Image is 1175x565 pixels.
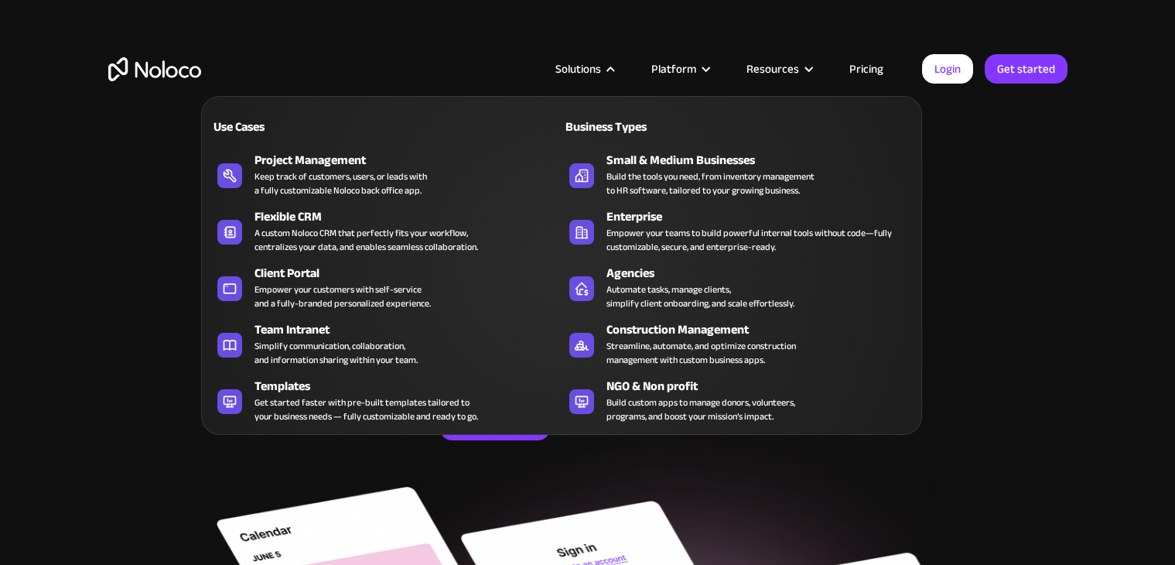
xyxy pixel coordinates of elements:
[210,204,562,257] a: Flexible CRMA custom Noloco CRM that perfectly fits your workflow,centralizes your data, and enab...
[201,74,922,435] nav: Solutions
[922,54,973,84] a: Login
[536,59,632,79] div: Solutions
[254,264,569,282] div: Client Portal
[606,339,796,367] div: Streamline, automate, and optimize construction management with custom business apps.
[210,261,562,313] a: Client PortalEmpower your customers with self-serviceand a fully-branded personalized experience.
[108,159,1067,283] h2: Business Apps for Teams
[985,54,1067,84] a: Get started
[562,317,914,370] a: Construction ManagementStreamline, automate, and optimize constructionmanagement with custom busi...
[555,59,601,79] div: Solutions
[562,108,914,144] a: Business Types
[254,339,418,367] div: Simplify communication, collaboration, and information sharing within your team.
[632,59,727,79] div: Platform
[606,226,906,254] div: Empower your teams to build powerful internal tools without code—fully customizable, secure, and ...
[830,59,903,79] a: Pricing
[210,148,562,200] a: Project ManagementKeep track of customers, users, or leads witha fully customizable Noloco back o...
[210,374,562,426] a: TemplatesGet started faster with pre-built templates tailored toyour business needs — fully custo...
[562,118,731,136] div: Business Types
[651,59,696,79] div: Platform
[562,261,914,313] a: AgenciesAutomate tasks, manage clients,simplify client onboarding, and scale effortlessly.
[606,264,921,282] div: Agencies
[606,320,921,339] div: Construction Management
[210,118,379,136] div: Use Cases
[606,282,794,310] div: Automate tasks, manage clients, simplify client onboarding, and scale effortlessly.
[254,151,569,169] div: Project Management
[727,59,830,79] div: Resources
[562,204,914,257] a: EnterpriseEmpower your teams to build powerful internal tools without code—fully customizable, se...
[746,59,799,79] div: Resources
[254,395,478,423] div: Get started faster with pre-built templates tailored to your business needs — fully customizable ...
[108,57,201,81] a: home
[210,108,562,144] a: Use Cases
[254,282,431,310] div: Empower your customers with self-service and a fully-branded personalized experience.
[606,377,921,395] div: NGO & Non profit
[254,320,569,339] div: Team Intranet
[210,317,562,370] a: Team IntranetSimplify communication, collaboration,and information sharing within your team.
[254,207,569,226] div: Flexible CRM
[606,395,795,423] div: Build custom apps to manage donors, volunteers, programs, and boost your mission’s impact.
[254,169,427,197] div: Keep track of customers, users, or leads with a fully customizable Noloco back office app.
[606,151,921,169] div: Small & Medium Businesses
[562,374,914,426] a: NGO & Non profitBuild custom apps to manage donors, volunteers,programs, and boost your mission’s...
[254,377,569,395] div: Templates
[606,169,815,197] div: Build the tools you need, from inventory management to HR software, tailored to your growing busi...
[562,148,914,200] a: Small & Medium BusinessesBuild the tools you need, from inventory managementto HR software, tailo...
[254,226,478,254] div: A custom Noloco CRM that perfectly fits your workflow, centralizes your data, and enables seamles...
[606,207,921,226] div: Enterprise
